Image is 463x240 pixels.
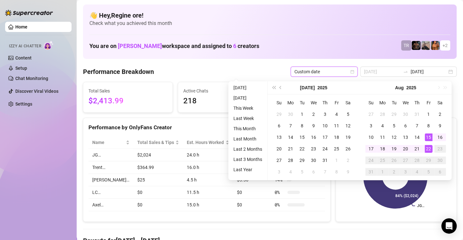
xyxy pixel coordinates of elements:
[365,108,377,120] td: 2025-07-27
[402,145,409,153] div: 20
[310,122,317,130] div: 9
[296,132,308,143] td: 2025-07-15
[406,81,416,94] button: Choose a year
[88,174,133,186] td: [PERSON_NAME]…
[434,143,446,155] td: 2025-08-23
[231,125,265,132] li: This Month
[342,143,354,155] td: 2025-07-26
[15,66,27,71] a: Setup
[400,132,411,143] td: 2025-08-13
[321,122,329,130] div: 10
[390,133,398,141] div: 12
[133,199,183,211] td: $0
[15,101,32,107] a: Settings
[423,108,434,120] td: 2025-08-01
[319,108,331,120] td: 2025-07-03
[390,145,398,153] div: 19
[400,166,411,178] td: 2025-09-03
[5,10,53,16] img: logo-BBDzfeDw.svg
[287,110,294,118] div: 30
[342,120,354,132] td: 2025-07-12
[425,110,432,118] div: 1
[379,122,386,130] div: 4
[365,155,377,166] td: 2025-08-24
[273,97,285,108] th: Su
[333,110,340,118] div: 4
[443,42,448,49] span: + 2
[434,108,446,120] td: 2025-08-02
[321,168,329,176] div: 7
[231,94,265,102] li: [DATE]
[344,110,352,118] div: 5
[133,174,183,186] td: $25
[275,201,285,208] span: 0 %
[275,110,283,118] div: 29
[137,139,174,146] span: Total Sales & Tips
[183,199,233,211] td: 15.0 h
[233,186,271,199] td: $0
[331,108,342,120] td: 2025-07-04
[88,149,133,161] td: JG…
[434,166,446,178] td: 2025-09-06
[342,97,354,108] th: Sa
[365,143,377,155] td: 2025-08-17
[298,156,306,164] div: 29
[423,97,434,108] th: Fr
[331,120,342,132] td: 2025-07-11
[287,156,294,164] div: 28
[379,110,386,118] div: 28
[308,97,319,108] th: We
[321,133,329,141] div: 17
[88,186,133,199] td: LC…
[411,143,423,155] td: 2025-08-21
[402,122,409,130] div: 6
[434,155,446,166] td: 2025-08-30
[379,145,386,153] div: 18
[402,110,409,118] div: 30
[412,41,421,50] img: Trent
[331,132,342,143] td: 2025-07-18
[231,115,265,122] li: Last Week
[423,166,434,178] td: 2025-09-05
[310,168,317,176] div: 6
[298,122,306,130] div: 8
[344,122,352,130] div: 12
[88,161,133,174] td: Trent…
[231,135,265,143] li: Last Month
[379,133,386,141] div: 11
[423,143,434,155] td: 2025-08-22
[319,97,331,108] th: Th
[319,166,331,178] td: 2025-08-07
[333,168,340,176] div: 8
[287,122,294,130] div: 7
[377,155,388,166] td: 2025-08-25
[388,155,400,166] td: 2025-08-26
[388,120,400,132] td: 2025-08-05
[9,43,41,49] span: Izzy AI Chatter
[417,204,424,208] text: JG…
[88,199,133,211] td: Axel…
[133,136,183,149] th: Total Sales & Tips
[231,84,265,92] li: [DATE]
[431,41,440,50] img: JG
[400,143,411,155] td: 2025-08-20
[411,166,423,178] td: 2025-09-04
[344,156,352,164] div: 2
[436,133,444,141] div: 16
[379,156,386,164] div: 25
[275,168,283,176] div: 3
[285,132,296,143] td: 2025-07-14
[285,97,296,108] th: Mo
[365,120,377,132] td: 2025-08-03
[423,155,434,166] td: 2025-08-29
[331,155,342,166] td: 2025-08-01
[403,69,408,74] span: swap-right
[321,156,329,164] div: 31
[285,143,296,155] td: 2025-07-21
[308,166,319,178] td: 2025-08-06
[308,143,319,155] td: 2025-07-23
[342,108,354,120] td: 2025-07-05
[183,95,262,107] span: 218
[317,81,327,94] button: Choose a year
[310,156,317,164] div: 30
